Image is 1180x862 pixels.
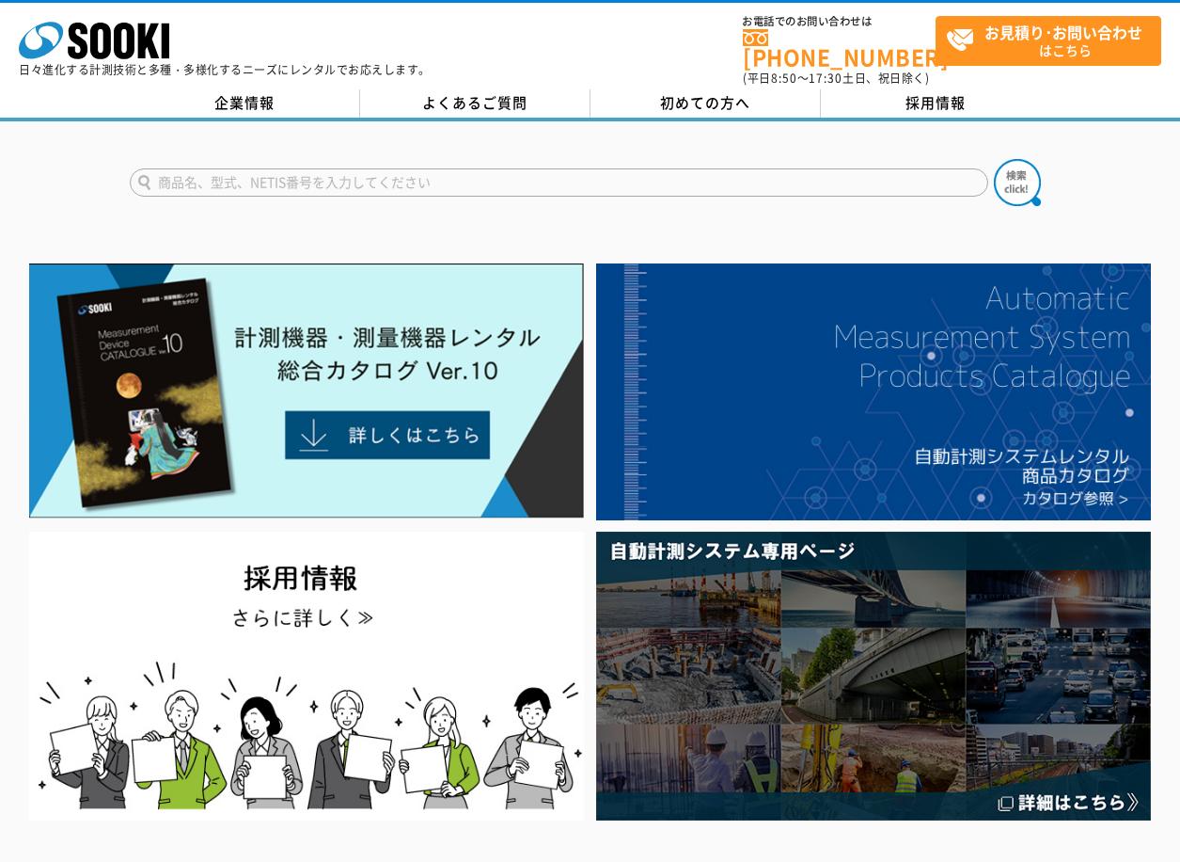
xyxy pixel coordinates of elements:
span: (平日 ～ 土日、祝日除く) [743,70,929,87]
span: お電話でのお問い合わせは [743,16,936,27]
img: Catalog Ver10 [29,263,584,519]
a: 採用情報 [821,89,1051,118]
span: 初めての方へ [660,92,750,113]
strong: お見積り･お問い合わせ [984,21,1142,43]
img: SOOKI recruit [29,532,584,821]
a: [PHONE_NUMBER] [743,29,936,68]
img: 自動計測システム専用ページ [596,532,1151,821]
span: 17:30 [809,70,842,87]
p: 日々進化する計測技術と多種・多様化するニーズにレンタルでお応えします。 [19,64,431,75]
input: 商品名、型式、NETIS番号を入力してください [130,168,988,197]
span: はこちら [946,17,1160,64]
a: よくあるご質問 [360,89,590,118]
img: btn_search.png [994,159,1041,206]
img: 自動計測システムカタログ [596,263,1151,519]
a: 初めての方へ [590,89,821,118]
a: 企業情報 [130,89,360,118]
a: お見積り･お問い合わせはこちら [936,16,1161,66]
span: 8:50 [771,70,797,87]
